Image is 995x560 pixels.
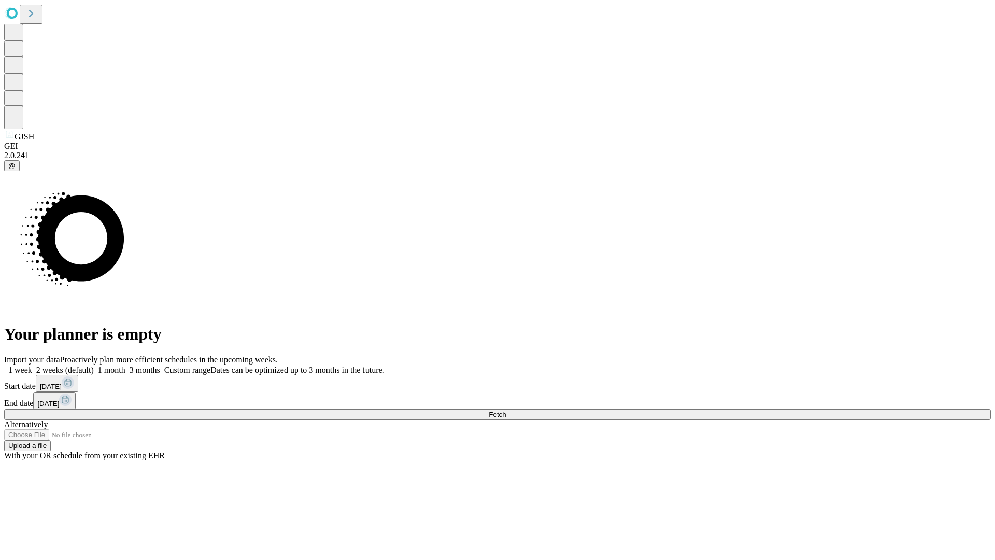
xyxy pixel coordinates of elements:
button: Fetch [4,409,991,420]
span: Dates can be optimized up to 3 months in the future. [210,366,384,374]
span: GJSH [15,132,34,141]
span: Fetch [489,411,506,418]
span: @ [8,162,16,170]
span: Custom range [164,366,210,374]
span: Alternatively [4,420,48,429]
span: Import your data [4,355,60,364]
span: 1 week [8,366,32,374]
span: [DATE] [40,383,62,390]
span: With your OR schedule from your existing EHR [4,451,165,460]
div: End date [4,392,991,409]
div: 2.0.241 [4,151,991,160]
span: 3 months [130,366,160,374]
div: GEI [4,142,991,151]
button: Upload a file [4,440,51,451]
button: [DATE] [33,392,76,409]
span: Proactively plan more efficient schedules in the upcoming weeks. [60,355,278,364]
span: 2 weeks (default) [36,366,94,374]
button: [DATE] [36,375,78,392]
span: [DATE] [37,400,59,408]
h1: Your planner is empty [4,325,991,344]
div: Start date [4,375,991,392]
button: @ [4,160,20,171]
span: 1 month [98,366,125,374]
